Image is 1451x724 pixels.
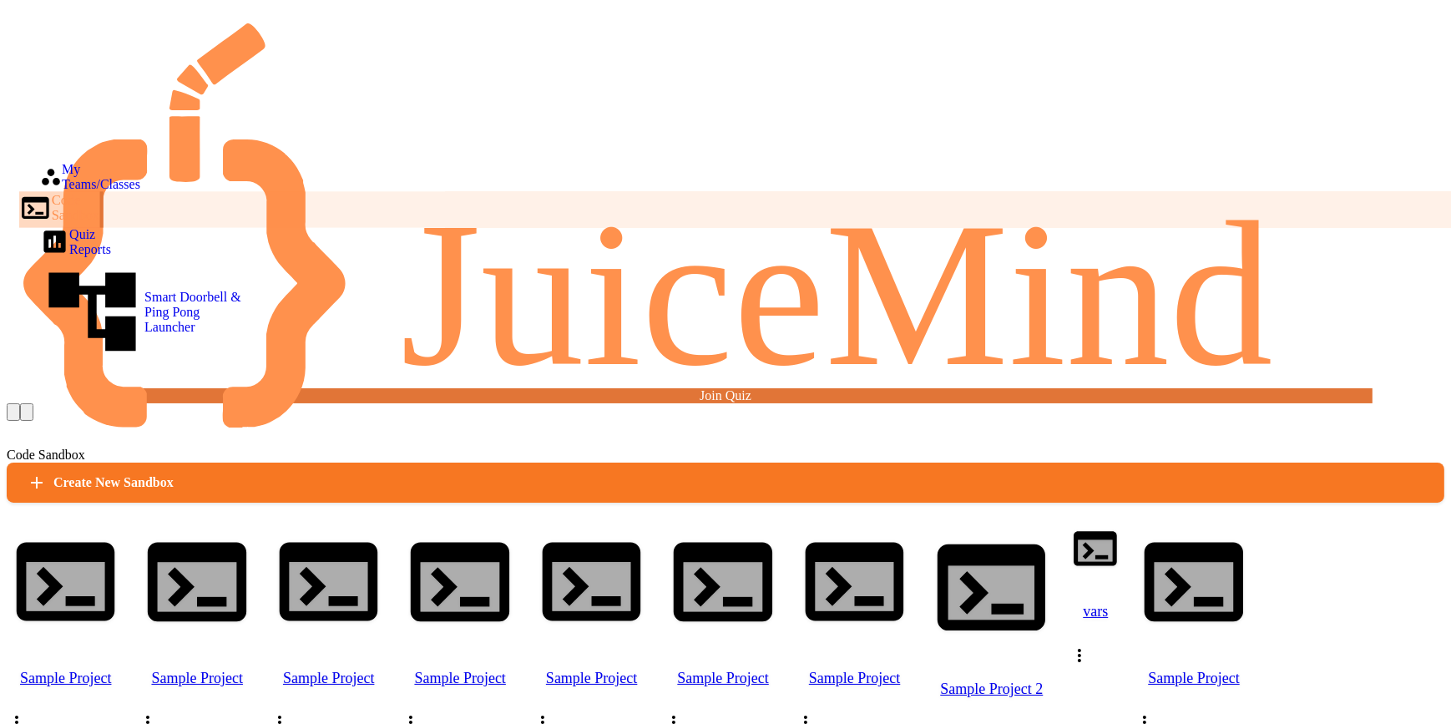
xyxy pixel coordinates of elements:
div: vars [1069,578,1121,646]
div: Quiz Reports [40,227,111,257]
a: Sample Project [7,523,124,711]
a: Sample Project [401,523,518,711]
div: Code Sandbox [19,191,100,224]
div: Sample Project [270,645,387,712]
div: Sample Project 2 [927,656,1056,723]
a: My Teams/Classes [40,162,140,192]
a: Smart Doorbell & Ping Pong Launcher [40,260,249,367]
div: Sample Project [7,645,124,712]
a: Create New Sandbox [7,463,1444,503]
a: Join Quiz [78,388,1373,403]
div: Sample Project [664,645,781,712]
a: Sample Project [138,523,255,711]
a: Sample Project [796,523,913,711]
a: Sample Project [664,523,781,711]
div: Sample Project [796,645,913,712]
div: Sample Project [401,645,518,712]
a: Sample Project 2 [927,523,1056,723]
a: vars [1069,523,1121,646]
a: Sample Project [270,523,387,711]
div: Code Sandbox [7,448,1444,463]
div: Sample Project [533,645,650,712]
div: Smart Doorbell & Ping Pong Launcher [40,260,249,364]
div: My Account [20,403,33,421]
div: Sample Project [138,645,255,712]
div: My Notifications [7,403,20,421]
a: Sample Project [533,523,650,711]
a: Code Sandbox [19,191,104,227]
div: Sample Project [1135,645,1252,712]
a: Quiz Reports [40,227,111,261]
a: Sample Project [1135,523,1252,711]
img: logo-orange.svg [23,23,1428,428]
